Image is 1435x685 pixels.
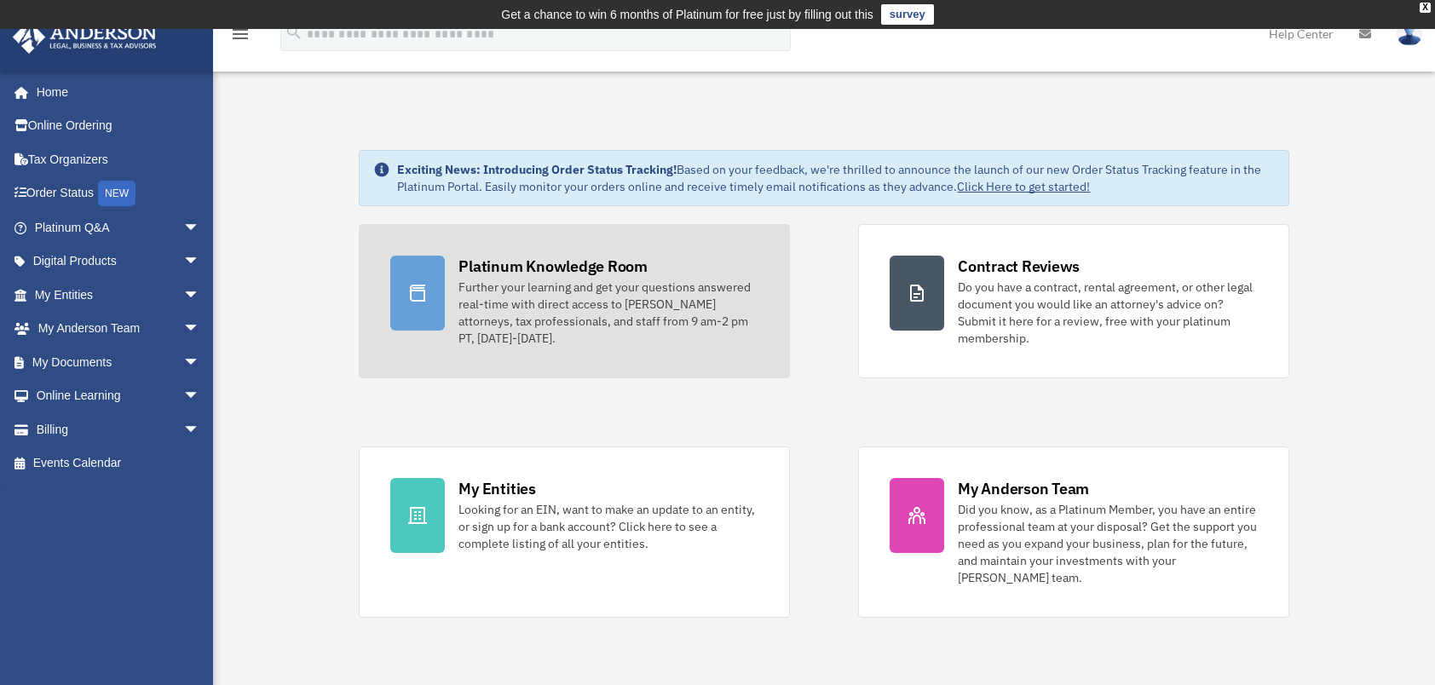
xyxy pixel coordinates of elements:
a: Click Here to get started! [957,179,1090,194]
a: Online Ordering [12,109,226,143]
a: Home [12,75,217,109]
i: search [285,23,303,42]
span: arrow_drop_down [183,210,217,245]
a: My Entitiesarrow_drop_down [12,278,226,312]
div: Looking for an EIN, want to make an update to an entity, or sign up for a bank account? Click her... [458,501,758,552]
a: My Anderson Team Did you know, as a Platinum Member, you have an entire professional team at your... [858,446,1289,618]
div: NEW [98,181,135,206]
div: Based on your feedback, we're thrilled to announce the launch of our new Order Status Tracking fe... [397,161,1274,195]
a: survey [881,4,934,25]
span: arrow_drop_down [183,345,217,380]
a: My Anderson Teamarrow_drop_down [12,312,226,346]
span: arrow_drop_down [183,412,217,447]
a: Platinum Knowledge Room Further your learning and get your questions answered real-time with dire... [359,224,790,378]
div: My Entities [458,478,535,499]
a: Platinum Q&Aarrow_drop_down [12,210,226,245]
a: Events Calendar [12,446,226,481]
span: arrow_drop_down [183,245,217,279]
a: Digital Productsarrow_drop_down [12,245,226,279]
div: Get a chance to win 6 months of Platinum for free just by filling out this [501,4,873,25]
a: Tax Organizers [12,142,226,176]
a: My Documentsarrow_drop_down [12,345,226,379]
div: Platinum Knowledge Room [458,256,648,277]
i: menu [230,24,251,44]
a: My Entities Looking for an EIN, want to make an update to an entity, or sign up for a bank accoun... [359,446,790,618]
img: Anderson Advisors Platinum Portal [8,20,162,54]
a: Online Learningarrow_drop_down [12,379,226,413]
a: Billingarrow_drop_down [12,412,226,446]
span: arrow_drop_down [183,312,217,347]
div: My Anderson Team [958,478,1089,499]
a: menu [230,30,251,44]
strong: Exciting News: Introducing Order Status Tracking! [397,162,677,177]
div: Further your learning and get your questions answered real-time with direct access to [PERSON_NAM... [458,279,758,347]
div: Did you know, as a Platinum Member, you have an entire professional team at your disposal? Get th... [958,501,1258,586]
span: arrow_drop_down [183,278,217,313]
img: User Pic [1397,21,1422,46]
span: arrow_drop_down [183,379,217,414]
a: Contract Reviews Do you have a contract, rental agreement, or other legal document you would like... [858,224,1289,378]
a: Order StatusNEW [12,176,226,211]
div: Do you have a contract, rental agreement, or other legal document you would like an attorney's ad... [958,279,1258,347]
div: Contract Reviews [958,256,1080,277]
div: close [1420,3,1431,13]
